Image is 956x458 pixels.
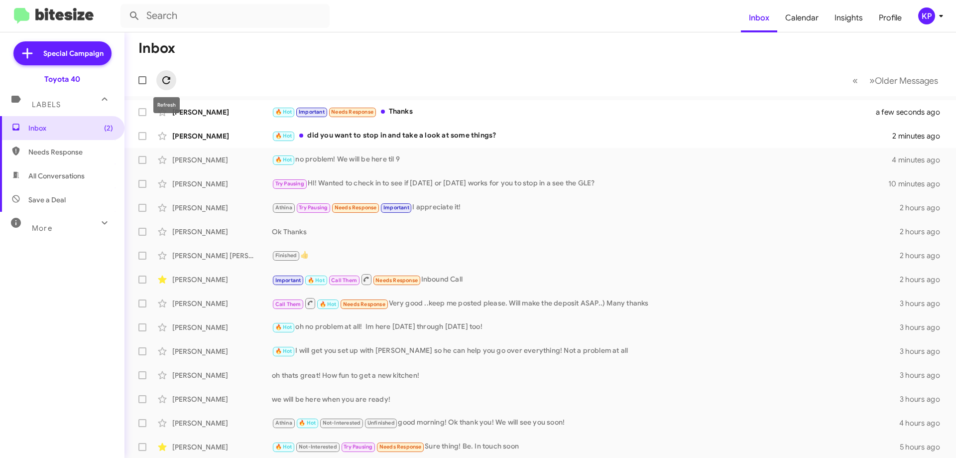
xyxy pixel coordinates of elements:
div: Inbound Call [272,273,900,286]
div: good morning! Ok thank you! We will see you soon! [272,417,899,429]
div: [PERSON_NAME] [172,107,272,117]
a: Calendar [777,3,827,32]
span: Not-Interested [299,444,337,450]
h1: Inbox [138,40,175,56]
div: Thanks [272,106,888,118]
span: » [869,74,875,87]
span: 🔥 Hot [275,133,292,139]
span: Important [299,109,325,115]
span: 🔥 Hot [308,277,325,284]
span: Call Them [331,277,357,284]
a: Profile [871,3,910,32]
div: Refresh [153,97,180,113]
span: All Conversations [28,171,85,181]
div: we will be here when you are ready! [272,394,900,404]
div: [PERSON_NAME] [172,442,272,452]
span: Needs Response [335,204,377,211]
div: oh no problem at all! Im here [DATE] through [DATE] too! [272,321,900,333]
span: Needs Response [331,109,373,115]
span: Inbox [28,123,113,133]
nav: Page navigation example [847,70,944,91]
div: 10 minutes ago [888,179,948,189]
div: [PERSON_NAME] [172,346,272,356]
div: KP [918,7,935,24]
div: [PERSON_NAME] [172,418,272,428]
input: Search [120,4,330,28]
span: Labels [32,100,61,109]
div: Ok Thanks [272,227,900,237]
span: Older Messages [875,75,938,86]
div: 3 hours ago [900,370,948,380]
span: Important [383,204,409,211]
span: More [32,224,52,233]
span: Try Pausing [299,204,328,211]
div: oh thats great! How fun to get a new kitchen! [272,370,900,380]
div: [PERSON_NAME] [172,203,272,213]
div: [PERSON_NAME] [172,179,272,189]
span: Needs Response [379,444,422,450]
div: [PERSON_NAME] [172,275,272,285]
div: 3 hours ago [900,322,948,332]
span: Needs Response [343,301,385,307]
span: Finished [275,252,297,259]
div: [PERSON_NAME] [172,131,272,141]
div: [PERSON_NAME] [PERSON_NAME] [172,251,272,261]
span: Athina [275,420,292,426]
button: Previous [846,70,864,91]
div: 4 minutes ago [892,155,948,165]
a: Insights [827,3,871,32]
span: 🔥 Hot [275,109,292,115]
div: no problem! We will be here til 9 [272,154,892,165]
div: 2 minutes ago [892,131,948,141]
span: « [852,74,858,87]
span: 🔥 Hot [275,324,292,330]
div: 5 hours ago [900,442,948,452]
div: [PERSON_NAME] [172,155,272,165]
div: [PERSON_NAME] [172,227,272,237]
span: 🔥 Hot [275,156,292,163]
div: [PERSON_NAME] [172,370,272,380]
span: Try Pausing [344,444,372,450]
span: Try Pausing [275,180,304,187]
div: I appreciate it! [272,202,900,213]
div: 2 hours ago [900,227,948,237]
span: 🔥 Hot [275,444,292,450]
span: Not-Interested [323,420,361,426]
div: HI! Wanted to check in to see if [DATE] or [DATE] works for you to stop in a see the GLE? [272,178,888,189]
span: 🔥 Hot [299,420,316,426]
div: Very good ..keep me posted please. Will make the deposit ASAP..) Many thanks [272,297,900,309]
button: Next [863,70,944,91]
span: Call Them [275,301,301,307]
span: Special Campaign [43,48,104,58]
a: Special Campaign [13,41,112,65]
span: (2) [104,123,113,133]
span: Athina [275,204,292,211]
div: I will get you set up with [PERSON_NAME] so he can help you go over everything! Not a problem at all [272,345,900,357]
span: Important [275,277,301,284]
div: [PERSON_NAME] [172,322,272,332]
div: a few seconds ago [888,107,948,117]
div: 2 hours ago [900,251,948,261]
button: KP [910,7,945,24]
span: Needs Response [375,277,418,284]
div: [PERSON_NAME] [172,394,272,404]
div: did you want to stop in and take a look at some things? [272,130,892,142]
div: Sure thing! Be. In touch soon [272,441,900,453]
div: 3 hours ago [900,346,948,356]
a: Inbox [741,3,777,32]
div: 3 hours ago [900,299,948,308]
span: 🔥 Hot [320,301,337,307]
span: Save a Deal [28,195,66,205]
div: [PERSON_NAME] [172,299,272,308]
div: 3 hours ago [900,394,948,404]
div: 2 hours ago [900,275,948,285]
div: 4 hours ago [899,418,948,428]
span: 🔥 Hot [275,348,292,354]
div: 👍 [272,250,900,261]
div: 2 hours ago [900,203,948,213]
div: Toyota 40 [44,74,80,84]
